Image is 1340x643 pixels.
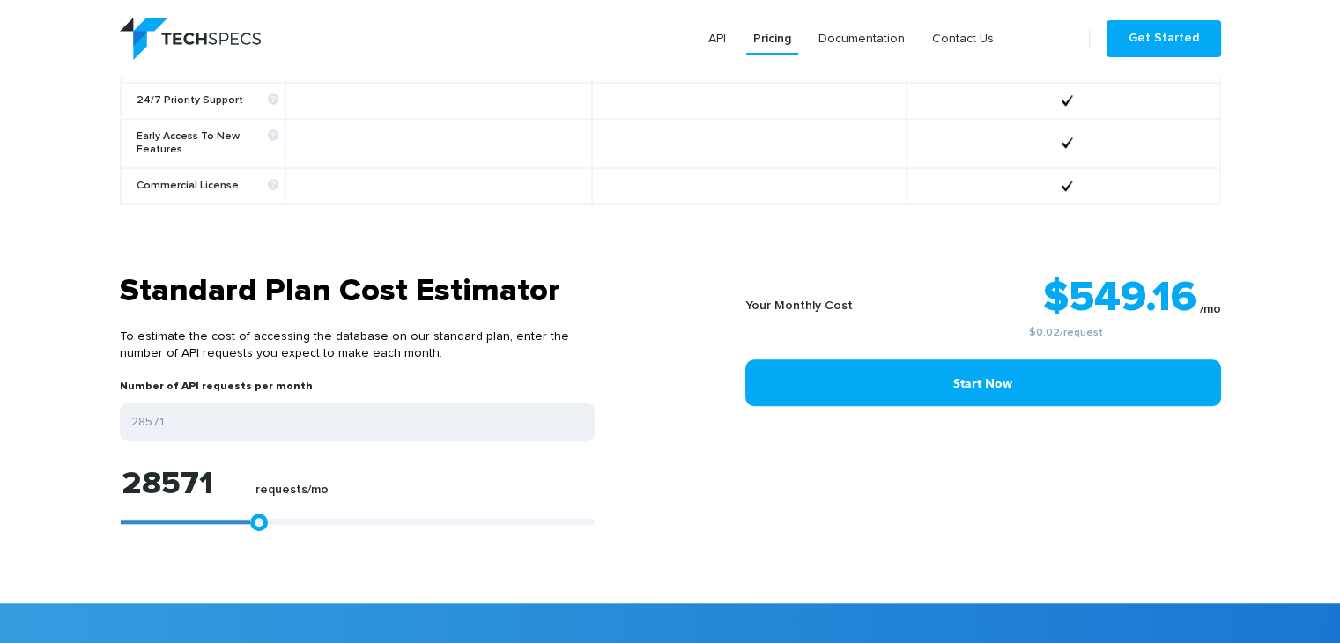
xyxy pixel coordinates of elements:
[746,23,798,55] a: Pricing
[745,359,1221,406] a: Start Now
[120,272,595,311] h3: Standard Plan Cost Estimator
[1029,328,1060,338] a: $0.02
[120,18,261,60] img: logo
[745,299,853,312] b: Your Monthly Cost
[255,483,329,506] label: requests/mo
[811,23,912,55] a: Documentation
[925,23,1001,55] a: Contact Us
[1200,303,1221,315] sub: /mo
[120,311,595,380] p: To estimate the cost of accessing the database on our standard plan, enter the number of API requ...
[1043,277,1196,319] strong: $549.16
[701,23,733,55] a: API
[912,328,1221,338] small: /request
[137,180,278,193] b: Commercial License
[137,94,278,107] b: 24/7 Priority Support
[1107,20,1221,57] a: Get Started
[120,403,595,441] input: Enter your expected number of API requests
[137,130,278,157] b: Early Access To New Features
[120,380,313,403] label: Number of API requests per month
